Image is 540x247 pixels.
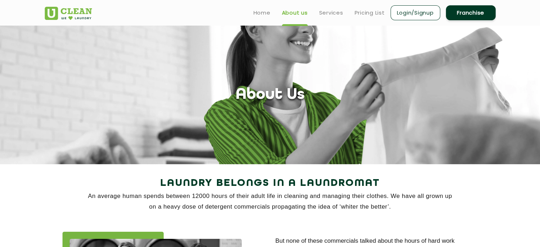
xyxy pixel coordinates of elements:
[236,86,305,104] h1: About Us
[355,9,385,17] a: Pricing List
[253,9,271,17] a: Home
[391,5,440,20] a: Login/Signup
[45,7,92,20] img: UClean Laundry and Dry Cleaning
[45,175,496,192] h2: Laundry Belongs in a Laundromat
[446,5,496,20] a: Franchise
[45,191,496,212] p: An average human spends between 12000 hours of their adult life in cleaning and managing their cl...
[319,9,343,17] a: Services
[282,9,308,17] a: About us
